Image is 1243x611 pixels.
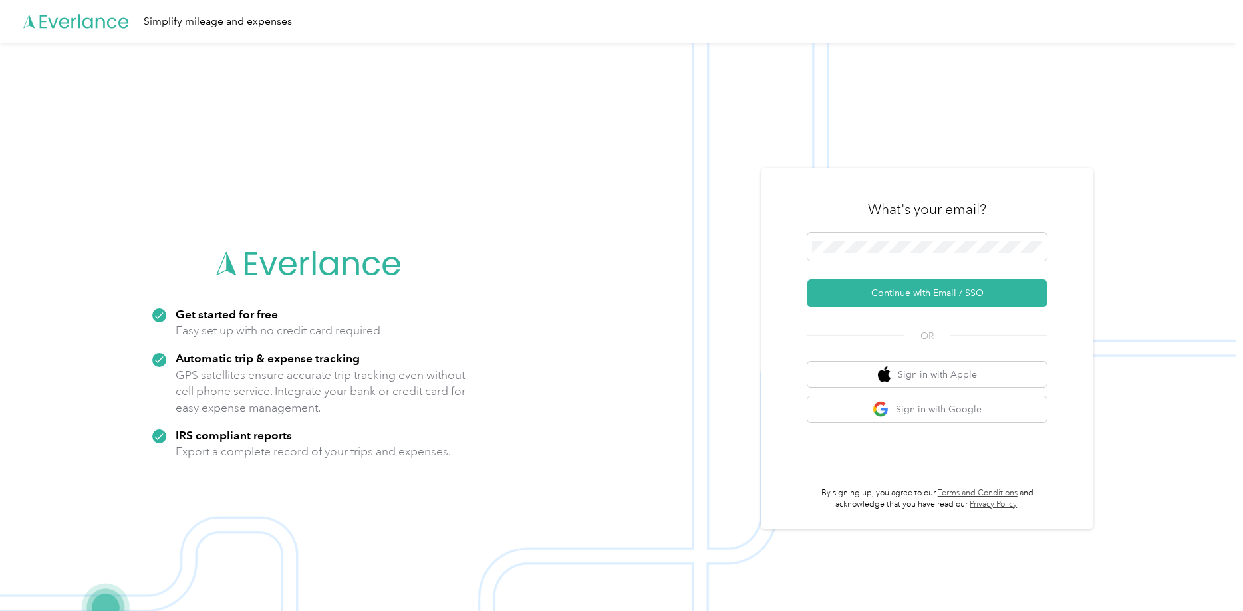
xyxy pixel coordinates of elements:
a: Privacy Policy [970,499,1017,509]
a: Terms and Conditions [938,488,1018,498]
p: GPS satellites ensure accurate trip tracking even without cell phone service. Integrate your bank... [176,367,466,416]
strong: Get started for free [176,307,278,321]
strong: Automatic trip & expense tracking [176,351,360,365]
button: apple logoSign in with Apple [807,362,1047,388]
p: Easy set up with no credit card required [176,322,380,339]
div: Simplify mileage and expenses [144,13,292,30]
p: Export a complete record of your trips and expenses. [176,443,451,460]
h3: What's your email? [868,200,986,219]
img: google logo [873,401,889,418]
span: OR [904,329,950,343]
img: apple logo [878,366,891,383]
strong: IRS compliant reports [176,428,292,442]
button: Continue with Email / SSO [807,279,1047,307]
p: By signing up, you agree to our and acknowledge that you have read our . [807,487,1047,511]
button: google logoSign in with Google [807,396,1047,422]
